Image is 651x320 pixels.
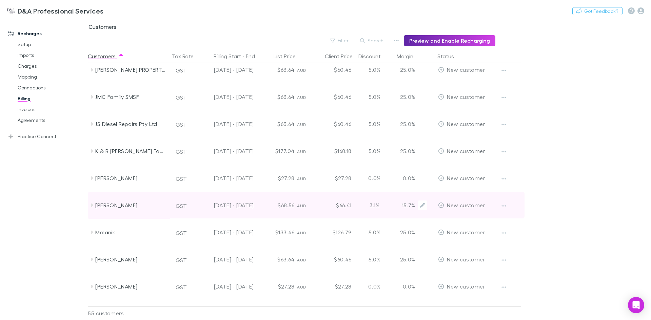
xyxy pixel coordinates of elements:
[572,7,623,15] button: Got Feedback?
[1,131,92,142] a: Practice Connect
[358,49,389,63] button: Discount
[198,192,254,219] div: [DATE] - [DATE]
[173,228,190,238] button: GST
[354,246,395,273] div: 5.0%
[88,56,525,83] div: [PERSON_NAME] PROPERTY PTY LTD & MARMEE PTY LTDGST[DATE] - [DATE]$63.64AUD$60.465.0%25.0%EditNew ...
[297,203,306,208] span: AUD
[173,173,190,184] button: GST
[95,56,167,83] div: [PERSON_NAME] PROPERTY PTY LTD & MARMEE PTY LTD
[397,49,421,63] button: Margin
[95,137,167,165] div: K & B [PERSON_NAME] Family Trust
[172,49,202,63] button: Tax Rate
[274,49,304,63] button: List Price
[173,255,190,265] button: GST
[95,219,167,246] div: Malanik
[397,255,415,263] p: 25.0%
[88,23,116,32] span: Customers
[354,273,395,300] div: 0.0%
[297,176,306,181] span: AUD
[447,256,485,262] span: New customer
[173,282,190,293] button: GST
[297,284,306,290] span: AUD
[198,165,254,192] div: [DATE] - [DATE]
[297,149,306,154] span: AUD
[88,83,525,110] div: JMC Family SMSFGST[DATE] - [DATE]$63.64AUD$60.465.0%25.0%EditNew customer
[256,246,297,273] div: $63.64
[88,246,525,273] div: [PERSON_NAME]GST[DATE] - [DATE]$63.64AUD$60.465.0%25.0%EditNew customer
[256,56,297,83] div: $63.64
[447,121,485,127] span: New customer
[198,56,254,83] div: [DATE] - [DATE]
[354,165,395,192] div: 0.0%
[397,282,415,291] p: 0.0%
[447,148,485,154] span: New customer
[198,110,254,137] div: [DATE] - [DATE]
[11,104,92,115] a: Invoices
[256,110,297,137] div: $63.64
[447,283,485,290] span: New customer
[354,83,395,110] div: 5.0%
[11,115,92,126] a: Agreements
[313,246,354,273] div: $60.46
[88,306,169,320] div: 55 customers
[397,66,415,74] p: 25.0%
[11,61,92,71] a: Charges
[256,137,297,165] div: $177.04
[173,146,190,157] button: GST
[256,219,297,246] div: $133.46
[354,192,395,219] div: 3.1%
[447,175,485,181] span: New customer
[397,147,415,155] p: 25.0%
[88,137,525,165] div: K & B [PERSON_NAME] Family TrustGST[DATE] - [DATE]$177.04AUD$168.185.0%25.0%EditNew customer
[447,202,485,208] span: New customer
[437,49,462,63] button: Status
[397,174,415,182] p: 0.0%
[214,49,263,63] button: Billing Start - End
[397,201,415,209] p: 15.7%
[18,7,104,15] h3: D&A Professional Services
[198,83,254,110] div: [DATE] - [DATE]
[198,137,254,165] div: [DATE] - [DATE]
[354,219,395,246] div: 5.0%
[198,219,254,246] div: [DATE] - [DATE]
[313,110,354,137] div: $60.46
[173,200,190,211] button: GST
[11,71,92,82] a: Mapping
[256,165,297,192] div: $27.28
[628,297,644,313] div: Open Intercom Messenger
[88,165,525,192] div: [PERSON_NAME]GST[DATE] - [DATE]$27.28AUD$27.280.0%0.0%EditNew customer
[447,66,485,73] span: New customer
[327,37,353,45] button: Filter
[3,3,108,19] a: D&A Professional Services
[198,273,254,300] div: [DATE] - [DATE]
[447,229,485,235] span: New customer
[173,65,190,76] button: GST
[313,83,354,110] div: $60.46
[297,68,306,73] span: AUD
[11,93,92,104] a: Billing
[313,165,354,192] div: $27.28
[1,28,92,39] a: Recharges
[7,7,15,15] img: D&A Professional Services's Logo
[404,35,495,46] button: Preview and Enable Recharging
[198,246,254,273] div: [DATE] - [DATE]
[397,228,415,236] p: 25.0%
[88,49,124,63] button: Customers
[88,273,525,300] div: [PERSON_NAME]GST[DATE] - [DATE]$27.28AUD$27.280.0%0.0%EditNew customer
[418,200,427,210] button: Edit
[354,56,395,83] div: 5.0%
[11,50,92,61] a: Imports
[95,83,167,110] div: JMC Family SMSF
[313,192,354,219] div: $66.41
[173,92,190,103] button: GST
[313,273,354,300] div: $27.28
[88,110,525,137] div: JS Diesel Repairs Pty LtdGST[DATE] - [DATE]$63.64AUD$60.465.0%25.0%EditNew customer
[95,110,167,137] div: JS Diesel Repairs Pty Ltd
[88,219,525,246] div: MalanikGST[DATE] - [DATE]$133.46AUD$126.795.0%25.0%EditNew customer
[357,37,388,45] button: Search
[313,137,354,165] div: $168.18
[88,192,525,219] div: [PERSON_NAME]GST[DATE] - [DATE]$68.56AUD$66.413.1%15.7%EditNew customer
[313,219,354,246] div: $126.79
